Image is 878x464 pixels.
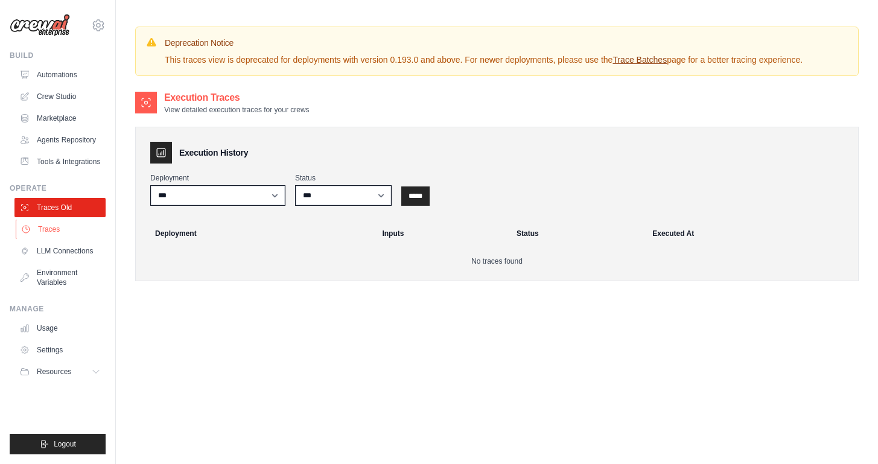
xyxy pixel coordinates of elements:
[509,220,645,247] th: Status
[141,220,375,247] th: Deployment
[14,65,106,84] a: Automations
[165,37,803,49] h3: Deprecation Notice
[54,439,76,449] span: Logout
[164,91,310,105] h2: Execution Traces
[612,55,667,65] a: Trace Batches
[150,173,285,183] label: Deployment
[14,263,106,292] a: Environment Variables
[295,173,392,183] label: Status
[150,256,844,266] p: No traces found
[10,304,106,314] div: Manage
[14,109,106,128] a: Marketplace
[164,105,310,115] p: View detailed execution traces for your crews
[375,220,509,247] th: Inputs
[10,14,70,37] img: Logo
[14,362,106,381] button: Resources
[10,434,106,454] button: Logout
[10,183,106,193] div: Operate
[14,198,106,217] a: Traces Old
[10,51,106,60] div: Build
[14,152,106,171] a: Tools & Integrations
[165,54,803,66] p: This traces view is deprecated for deployments with version 0.193.0 and above. For newer deployme...
[14,87,106,106] a: Crew Studio
[14,340,106,360] a: Settings
[179,147,248,159] h3: Execution History
[16,220,107,239] a: Traces
[14,319,106,338] a: Usage
[37,367,71,377] span: Resources
[14,241,106,261] a: LLM Connections
[14,130,106,150] a: Agents Repository
[645,220,853,247] th: Executed At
